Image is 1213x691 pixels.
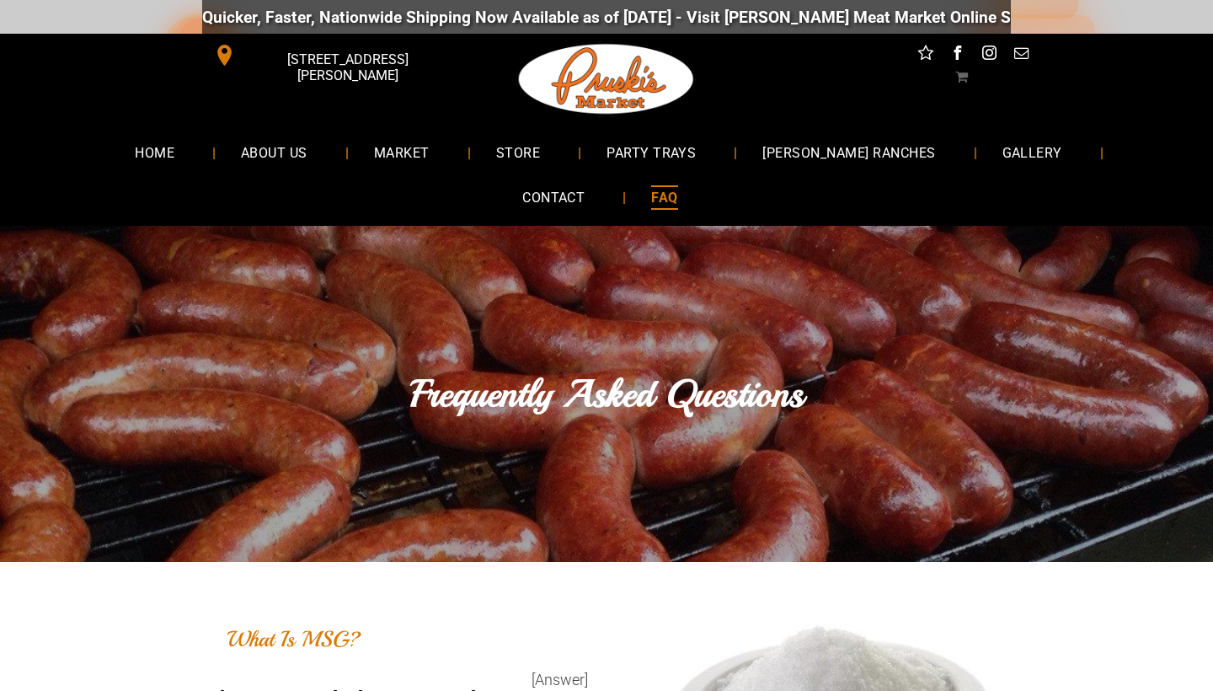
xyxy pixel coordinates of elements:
a: [PERSON_NAME] RANCHES [737,130,960,174]
a: PARTY TRAYS [581,130,721,174]
a: facebook [947,42,969,68]
a: Social network [915,42,937,68]
span: [Answer] [532,671,588,688]
img: Pruski-s+Market+HQ+Logo2-1920w.png [516,34,697,125]
a: STORE [471,130,565,174]
span: [STREET_ADDRESS][PERSON_NAME] [239,43,457,92]
a: FAQ [626,175,703,220]
a: CONTACT [497,175,610,220]
a: GALLERY [977,130,1087,174]
font: What Is MSG? [227,625,361,653]
a: email [1011,42,1033,68]
a: ABOUT US [216,130,333,174]
font: Frequently Asked Questions [410,370,804,418]
a: instagram [979,42,1001,68]
a: MARKET [349,130,455,174]
a: HOME [110,130,200,174]
a: [STREET_ADDRESS][PERSON_NAME] [202,42,460,68]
